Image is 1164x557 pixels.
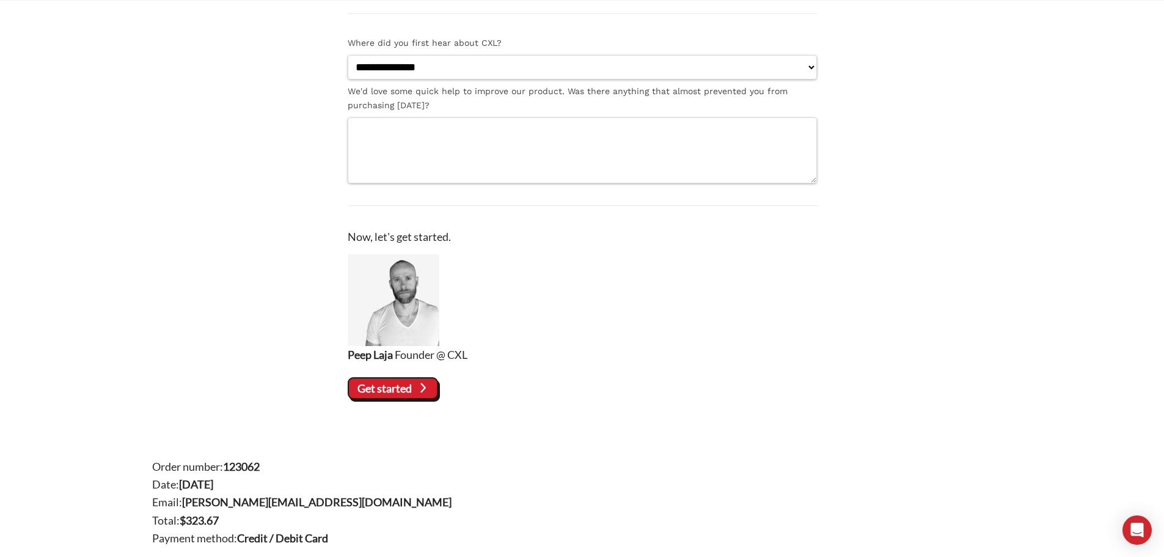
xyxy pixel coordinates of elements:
[1122,515,1152,545] div: Open Intercom Messenger
[348,228,817,246] p: Now, let's get started.
[348,84,817,113] label: We'd love some quick help to improve our product. Was there anything that almost prevented you fr...
[180,514,219,527] bdi: 323.67
[179,478,213,491] strong: [DATE]
[348,36,817,50] label: Where did you first hear about CXL?
[237,531,328,545] strong: Credit / Debit Card
[223,460,260,473] strong: 123062
[182,495,452,509] strong: [PERSON_NAME][EMAIL_ADDRESS][DOMAIN_NAME]
[395,348,467,361] span: Founder @ CXL
[152,476,1027,493] li: Date:
[152,458,1027,476] li: Order number:
[152,512,1027,529] li: Total:
[152,529,1027,547] li: Payment method:
[348,254,439,346] img: Peep Laja, Founder @ CXL
[180,514,186,527] span: $
[348,377,439,399] vaadin-button: Get started
[152,493,1027,511] li: Email:
[348,348,393,361] strong: Peep Laja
